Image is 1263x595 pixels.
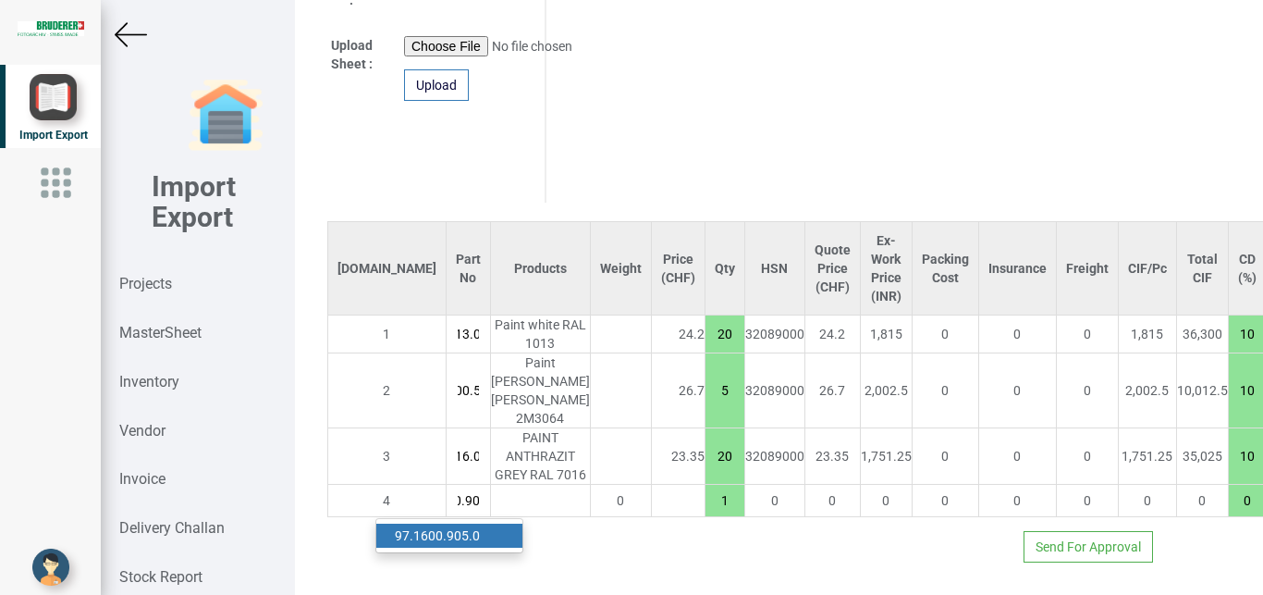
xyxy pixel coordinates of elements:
[491,428,590,484] div: PAINT ANTHRAZIT GREY RAL 7016
[651,428,705,485] td: 23.35
[1118,222,1176,316] th: CIF/Pc
[804,353,860,428] td: 26.7
[912,316,978,353] td: 0
[327,222,446,316] th: [DOMAIN_NAME]
[804,428,860,485] td: 23.35
[744,353,804,428] td: 32089000
[189,79,263,153] img: garage-closed.png
[651,316,705,353] td: 24.2
[860,316,912,353] td: 1,815
[1176,428,1228,485] td: 35,025
[705,222,744,316] th: Qty
[651,222,705,316] th: Price (CHF)
[860,222,912,316] th: Ex-Work Price (INR)
[327,353,446,428] td: 2
[860,428,912,485] td: 1,751.25
[744,222,804,316] th: HSN
[119,275,172,292] strong: Projects
[376,524,522,548] a: 97.1600.905.0
[590,222,651,316] th: Weight
[19,129,88,142] span: Import Export
[1118,316,1176,353] td: 1,815
[1118,353,1176,428] td: 2,002.5
[1024,531,1153,563] button: Send For Approval
[491,353,590,428] div: Paint [PERSON_NAME] [PERSON_NAME] 2M3064
[744,485,804,517] td: 0
[912,428,978,485] td: 0
[1056,316,1118,353] td: 0
[978,316,1056,353] td: 0
[456,250,481,287] div: Part No
[404,69,469,101] div: Upload
[395,528,461,543] strong: 97.1600.90
[651,353,705,428] td: 26.7
[119,568,202,586] strong: Stock Report
[152,170,236,233] b: Import Export
[1056,485,1118,517] td: 0
[804,485,860,517] td: 0
[1176,222,1228,316] th: Total CIF
[978,485,1056,517] td: 0
[491,316,590,353] div: Paint white RAL 1013
[1056,428,1118,485] td: 0
[804,222,860,316] th: Quote Price (CHF)
[327,485,446,517] td: 4
[327,36,376,73] label: Upload Sheet :
[912,485,978,517] td: 0
[119,519,225,537] strong: Delivery Challan
[500,259,581,278] div: Products
[912,222,978,316] th: Packing Cost
[912,353,978,428] td: 0
[978,353,1056,428] td: 0
[1176,316,1228,353] td: 36,300
[1118,428,1176,485] td: 1,751.25
[1056,353,1118,428] td: 0
[327,316,446,353] td: 1
[119,470,166,488] strong: Invoice
[978,222,1056,316] th: Insurance
[119,324,202,341] strong: MasterSheet
[744,428,804,485] td: 32089000
[1118,485,1176,517] td: 0
[590,485,651,517] td: 0
[1176,485,1228,517] td: 0
[978,428,1056,485] td: 0
[860,353,912,428] td: 2,002.5
[119,373,179,390] strong: Inventory
[1056,222,1118,316] th: Freight
[804,316,860,353] td: 24.2
[119,422,166,440] strong: Vendor
[860,485,912,517] td: 0
[327,428,446,485] td: 3
[744,316,804,353] td: 32089000
[1176,353,1228,428] td: 10,012.5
